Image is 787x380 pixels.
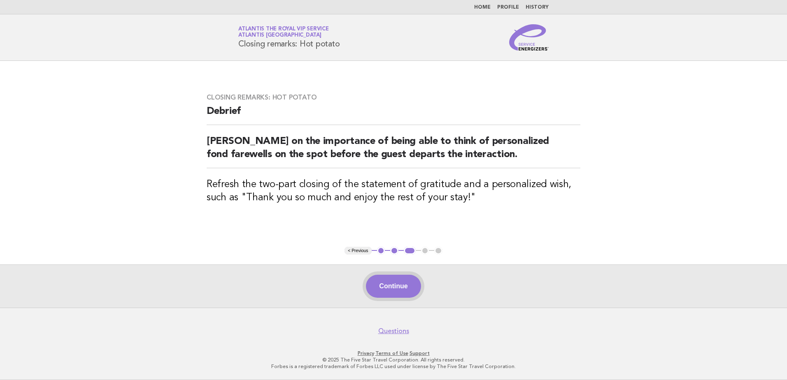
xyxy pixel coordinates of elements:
h2: Debrief [207,105,580,125]
button: 3 [404,247,416,255]
h3: Refresh the two-part closing of the statement of gratitude and a personalized wish, such as "Than... [207,178,580,204]
a: Home [474,5,491,10]
button: Continue [366,275,421,298]
a: Profile [497,5,519,10]
h2: [PERSON_NAME] on the importance of being able to think of personalized fond farewells on the spot... [207,135,580,168]
button: < Previous [345,247,371,255]
a: Terms of Use [375,350,408,356]
span: Atlantis [GEOGRAPHIC_DATA] [238,33,321,38]
p: Forbes is a registered trademark of Forbes LLC used under license by The Five Star Travel Corpora... [142,363,645,370]
h1: Closing remarks: Hot potato [238,27,340,48]
h3: Closing remarks: Hot potato [207,93,580,102]
img: Service Energizers [509,24,549,51]
a: Privacy [358,350,374,356]
a: Atlantis the Royal VIP ServiceAtlantis [GEOGRAPHIC_DATA] [238,26,329,38]
button: 1 [377,247,385,255]
a: Questions [378,327,409,335]
button: 2 [390,247,398,255]
a: Support [410,350,430,356]
p: © 2025 The Five Star Travel Corporation. All rights reserved. [142,357,645,363]
p: · · [142,350,645,357]
a: History [526,5,549,10]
